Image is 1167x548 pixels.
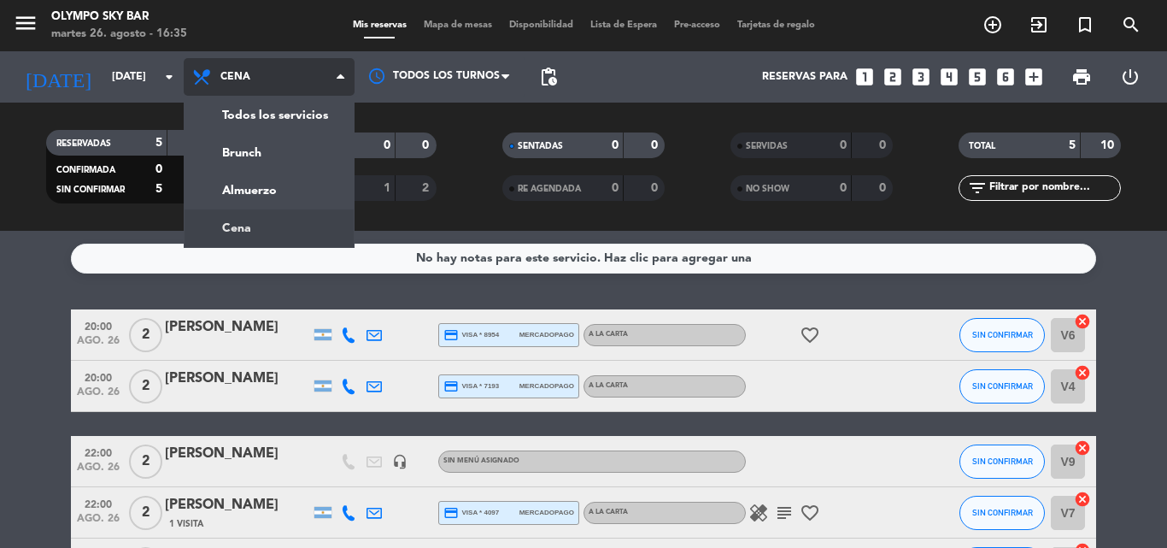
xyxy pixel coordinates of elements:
[969,142,995,150] span: TOTAL
[966,66,988,88] i: looks_5
[443,327,459,343] i: credit_card
[519,329,574,340] span: mercadopago
[729,21,824,30] span: Tarjetas de regalo
[77,335,120,355] span: ago. 26
[384,139,390,151] strong: 0
[169,517,203,531] span: 1 Visita
[159,67,179,87] i: arrow_drop_down
[422,139,432,151] strong: 0
[1074,313,1091,330] i: cancel
[879,182,889,194] strong: 0
[853,66,876,88] i: looks_one
[77,442,120,462] span: 22:00
[1071,67,1092,87] span: print
[185,97,354,134] a: Todos los servicios
[972,457,1033,466] span: SIN CONFIRMAR
[910,66,932,88] i: looks_3
[415,21,501,30] span: Mapa de mesas
[959,369,1045,404] button: SIN CONFIRMAR
[1121,15,1141,35] i: search
[519,507,574,518] span: mercadopago
[77,367,120,386] span: 20:00
[77,462,120,481] span: ago. 26
[800,325,820,345] i: favorite_border
[56,166,115,174] span: CONFIRMADA
[972,330,1033,339] span: SIN CONFIRMAR
[344,21,415,30] span: Mis reservas
[651,182,661,194] strong: 0
[392,454,408,469] i: headset_mic
[746,185,789,193] span: NO SHOW
[220,71,250,83] span: Cena
[994,66,1017,88] i: looks_6
[51,9,187,26] div: Olympo Sky Bar
[748,503,769,523] i: healing
[938,66,960,88] i: looks_4
[666,21,729,30] span: Pre-acceso
[1120,67,1141,87] i: power_settings_new
[165,316,310,339] div: [PERSON_NAME]
[501,21,582,30] span: Disponibilidad
[77,315,120,335] span: 20:00
[443,505,459,521] i: credit_card
[416,249,752,268] div: No hay notas para este servicio. Haz clic para agregar una
[443,327,499,343] span: visa * 8954
[13,10,38,42] button: menu
[800,503,820,523] i: favorite_border
[443,379,459,394] i: credit_card
[612,182,619,194] strong: 0
[967,178,988,198] i: filter_list
[185,209,354,247] a: Cena
[185,134,354,172] a: Brunch
[13,10,38,36] i: menu
[972,381,1033,391] span: SIN CONFIRMAR
[1105,51,1154,103] div: LOG OUT
[959,496,1045,530] button: SIN CONFIRMAR
[13,58,103,96] i: [DATE]
[51,26,187,43] div: martes 26. agosto - 16:35
[155,137,162,149] strong: 5
[840,182,847,194] strong: 0
[1074,491,1091,508] i: cancel
[422,182,432,194] strong: 2
[762,71,847,83] span: Reservas para
[746,142,788,150] span: SERVIDAS
[879,139,889,151] strong: 0
[882,66,904,88] i: looks_two
[582,21,666,30] span: Lista de Espera
[589,382,628,389] span: A LA CARTA
[1074,439,1091,457] i: cancel
[840,139,847,151] strong: 0
[165,368,310,390] div: [PERSON_NAME]
[612,139,619,151] strong: 0
[129,318,162,352] span: 2
[155,183,162,195] strong: 5
[155,163,162,175] strong: 0
[443,505,499,521] span: visa * 4097
[959,318,1045,352] button: SIN CONFIRMAR
[443,457,519,464] span: Sin menú asignado
[56,139,111,148] span: RESERVADAS
[959,445,1045,479] button: SIN CONFIRMAR
[519,380,574,392] span: mercadopago
[538,67,559,87] span: pending_actions
[443,379,499,394] span: visa * 7193
[982,15,1003,35] i: add_circle_outline
[589,509,628,516] span: A LA CARTA
[1029,15,1049,35] i: exit_to_app
[165,443,310,465] div: [PERSON_NAME]
[77,493,120,513] span: 22:00
[1074,364,1091,381] i: cancel
[129,445,162,479] span: 2
[972,508,1033,517] span: SIN CONFIRMAR
[518,185,581,193] span: RE AGENDADA
[1069,139,1076,151] strong: 5
[185,172,354,209] a: Almuerzo
[77,386,120,406] span: ago. 26
[651,139,661,151] strong: 0
[77,513,120,533] span: ago. 26
[1100,139,1117,151] strong: 10
[129,369,162,404] span: 2
[589,331,628,338] span: A LA CARTA
[129,496,162,530] span: 2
